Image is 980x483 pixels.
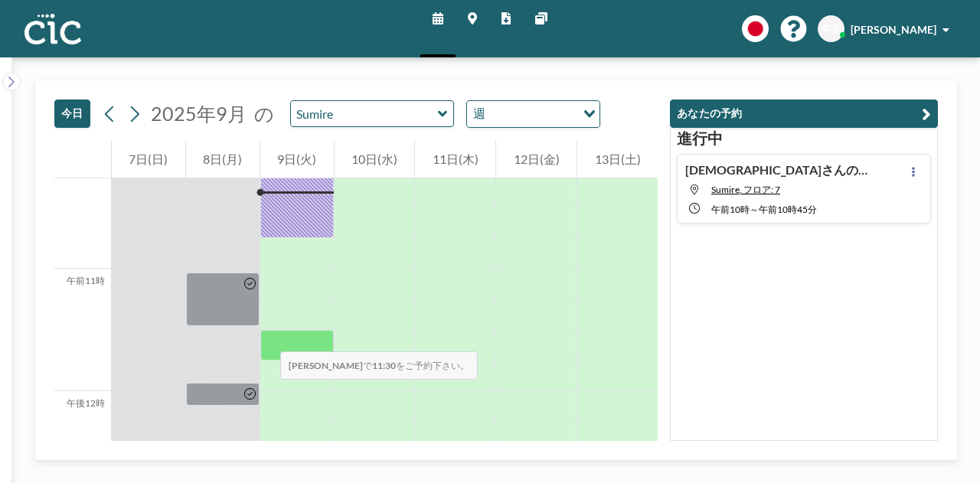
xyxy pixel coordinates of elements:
font: 12日(金) [514,152,560,166]
font: 13日(土) [595,152,641,166]
font: の [254,102,274,125]
span: すみれ、フロア: 7 [711,184,780,195]
button: あなたの予約 [670,100,938,128]
font: 7日(日) [129,152,168,166]
font: 10日(水) [351,152,397,166]
font: で [363,360,372,371]
font: 午前11時 [67,275,105,286]
font: 午前10時 [711,204,750,215]
font: をご予約下さい。 [396,360,469,371]
font: [PERSON_NAME] [289,360,363,371]
font: 午前 [821,22,842,35]
input: Sumire [291,101,438,126]
button: 今日 [54,100,90,128]
font: 2025年9月 [151,102,247,125]
input: オプションを検索 [490,104,574,124]
font: 今日 [61,106,83,119]
font: [PERSON_NAME] [851,23,936,36]
font: [DEMOGRAPHIC_DATA]さんの予約 [685,162,883,177]
font: ～ [750,204,759,215]
font: 11:30 [372,360,396,371]
font: 8日(月) [203,152,242,166]
font: 進行中 [677,129,723,147]
div: オプションを検索 [467,101,599,127]
font: 午前10時45分 [759,204,817,215]
font: 午後12時 [67,397,105,409]
font: あなたの予約 [677,106,743,119]
font: 9日(火) [277,152,316,166]
font: 11日(木) [433,152,479,166]
img: 組織ロゴ [24,14,81,44]
font: 週 [473,106,485,120]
